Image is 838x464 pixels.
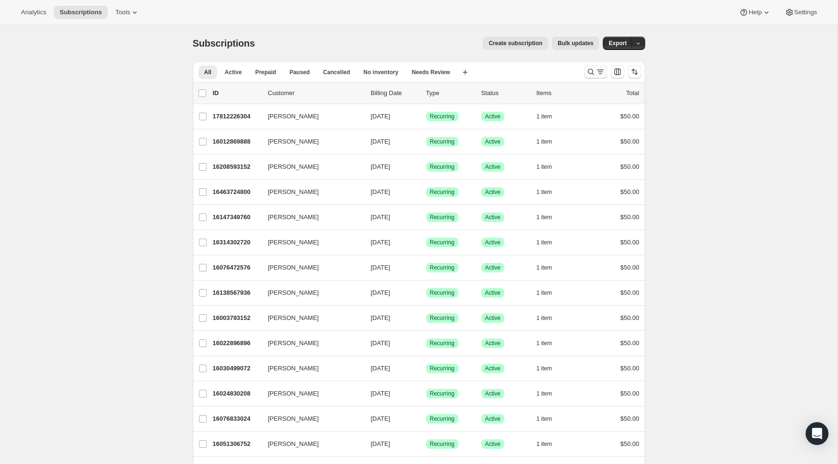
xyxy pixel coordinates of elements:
[371,440,390,447] span: [DATE]
[323,68,350,76] span: Cancelled
[268,88,363,98] p: Customer
[213,414,260,424] p: 16076833024
[537,387,563,400] button: 1 item
[255,68,276,76] span: Prepaid
[213,412,639,425] div: 16076833024[PERSON_NAME][DATE]SuccessRecurringSuccessActive1 item$50.00
[115,9,130,16] span: Tools
[213,211,639,224] div: 16147349760[PERSON_NAME][DATE]SuccessRecurringSuccessActive1 item$50.00
[213,286,639,300] div: 16138567936[PERSON_NAME][DATE]SuccessRecurringSuccessActive1 item$50.00
[262,386,358,401] button: [PERSON_NAME]
[430,239,455,246] span: Recurring
[268,414,319,424] span: [PERSON_NAME]
[584,65,607,78] button: Search and filter results
[262,134,358,149] button: [PERSON_NAME]
[268,313,319,323] span: [PERSON_NAME]
[213,185,639,199] div: 16463724800[PERSON_NAME][DATE]SuccessRecurringSuccessActive1 item$50.00
[430,390,455,397] span: Recurring
[213,437,639,451] div: 16051306752[PERSON_NAME][DATE]SuccessRecurringSuccessActive1 item$50.00
[213,162,260,172] p: 16208593152
[371,113,390,120] span: [DATE]
[611,65,624,78] button: Customize table column order and visibility
[558,39,593,47] span: Bulk updates
[204,68,211,76] span: All
[603,37,632,50] button: Export
[485,163,501,171] span: Active
[213,236,639,249] div: 16314302720[PERSON_NAME][DATE]SuccessRecurringSuccessActive1 item$50.00
[609,39,627,47] span: Export
[485,415,501,423] span: Active
[430,163,455,171] span: Recurring
[193,38,255,48] span: Subscriptions
[213,337,639,350] div: 16022896896[PERSON_NAME][DATE]SuccessRecurringSuccessActive1 item$50.00
[430,440,455,448] span: Recurring
[15,6,52,19] button: Analytics
[537,138,552,145] span: 1 item
[213,389,260,398] p: 16024830208
[262,310,358,326] button: [PERSON_NAME]
[779,6,823,19] button: Settings
[213,263,260,272] p: 16076472576
[268,187,319,197] span: [PERSON_NAME]
[371,264,390,271] span: [DATE]
[537,110,563,123] button: 1 item
[430,213,455,221] span: Recurring
[537,311,563,325] button: 1 item
[262,210,358,225] button: [PERSON_NAME]
[213,88,260,98] p: ID
[794,9,817,16] span: Settings
[485,213,501,221] span: Active
[54,6,108,19] button: Subscriptions
[426,88,474,98] div: Type
[430,365,455,372] span: Recurring
[21,9,46,16] span: Analytics
[485,339,501,347] span: Active
[225,68,242,76] span: Active
[213,362,639,375] div: 16030499072[PERSON_NAME][DATE]SuccessRecurringSuccessActive1 item$50.00
[412,68,450,76] span: Needs Review
[537,185,563,199] button: 1 item
[537,289,552,297] span: 1 item
[537,236,563,249] button: 1 item
[620,188,639,195] span: $50.00
[363,68,398,76] span: No inventory
[213,238,260,247] p: 16314302720
[733,6,777,19] button: Help
[485,188,501,196] span: Active
[289,68,310,76] span: Paused
[430,339,455,347] span: Recurring
[489,39,542,47] span: Create subscription
[262,109,358,124] button: [PERSON_NAME]
[537,135,563,148] button: 1 item
[213,439,260,449] p: 16051306752
[262,184,358,200] button: [PERSON_NAME]
[537,440,552,448] span: 1 item
[537,211,563,224] button: 1 item
[485,314,501,322] span: Active
[458,66,473,79] button: Create new view
[806,422,828,445] div: Open Intercom Messenger
[262,285,358,300] button: [PERSON_NAME]
[371,415,390,422] span: [DATE]
[371,314,390,321] span: [DATE]
[371,163,390,170] span: [DATE]
[213,313,260,323] p: 16003793152
[262,235,358,250] button: [PERSON_NAME]
[537,362,563,375] button: 1 item
[430,113,455,120] span: Recurring
[485,440,501,448] span: Active
[620,213,639,221] span: $50.00
[620,138,639,145] span: $50.00
[213,261,639,274] div: 16076472576[PERSON_NAME][DATE]SuccessRecurringSuccessActive1 item$50.00
[483,37,548,50] button: Create subscription
[485,113,501,120] span: Active
[537,239,552,246] span: 1 item
[620,440,639,447] span: $50.00
[213,110,639,123] div: 17812226304[PERSON_NAME][DATE]SuccessRecurringSuccessActive1 item$50.00
[268,213,319,222] span: [PERSON_NAME]
[430,138,455,145] span: Recurring
[485,289,501,297] span: Active
[213,364,260,373] p: 16030499072
[537,314,552,322] span: 1 item
[485,365,501,372] span: Active
[213,288,260,298] p: 16138567936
